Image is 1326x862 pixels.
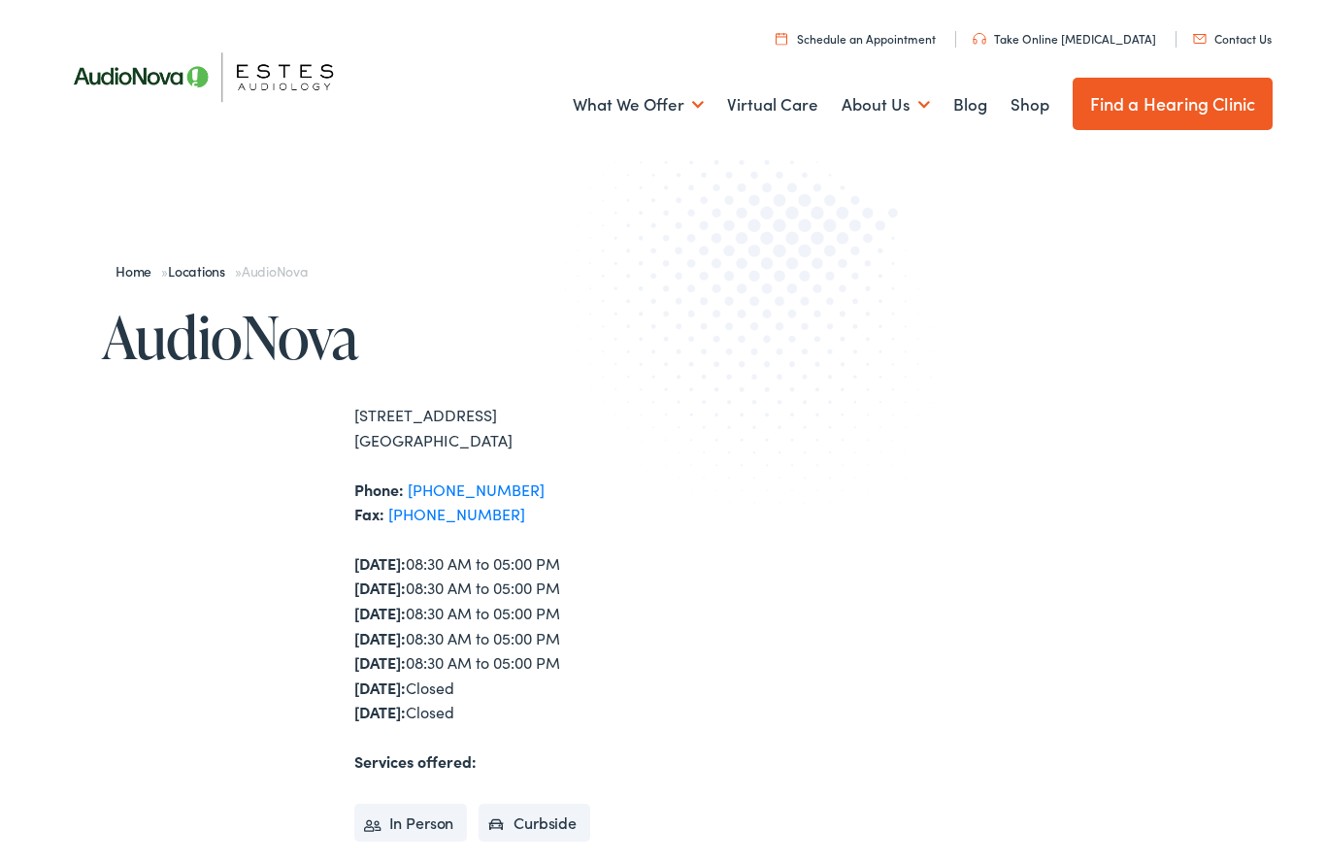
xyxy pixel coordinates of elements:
a: What We Offer [573,69,704,141]
a: Contact Us [1193,30,1272,47]
strong: Fax: [354,503,384,524]
a: [PHONE_NUMBER] [408,479,545,500]
strong: [DATE]: [354,577,406,598]
a: Virtual Care [727,69,818,141]
a: Schedule an Appointment [776,30,936,47]
div: [STREET_ADDRESS] [GEOGRAPHIC_DATA] [354,403,663,452]
div: 08:30 AM to 05:00 PM 08:30 AM to 05:00 PM 08:30 AM to 05:00 PM 08:30 AM to 05:00 PM 08:30 AM to 0... [354,551,663,725]
strong: [DATE]: [354,627,406,648]
strong: Services offered: [354,750,477,772]
a: Shop [1011,69,1049,141]
strong: [DATE]: [354,552,406,574]
img: utility icon [776,32,787,45]
strong: [DATE]: [354,602,406,623]
a: Blog [953,69,987,141]
strong: [DATE]: [354,701,406,722]
a: Locations [168,261,235,281]
a: Take Online [MEDICAL_DATA] [973,30,1156,47]
a: [PHONE_NUMBER] [388,503,525,524]
a: Home [116,261,161,281]
span: » » [116,261,308,281]
li: Curbside [479,804,590,843]
span: AudioNova [242,261,308,281]
a: About Us [842,69,930,141]
strong: Phone: [354,479,404,500]
strong: [DATE]: [354,677,406,698]
img: utility icon [1193,34,1207,44]
img: utility icon [973,33,986,45]
h1: AudioNova [102,305,663,369]
li: In Person [354,804,468,843]
strong: [DATE]: [354,651,406,673]
a: Find a Hearing Clinic [1073,78,1274,130]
